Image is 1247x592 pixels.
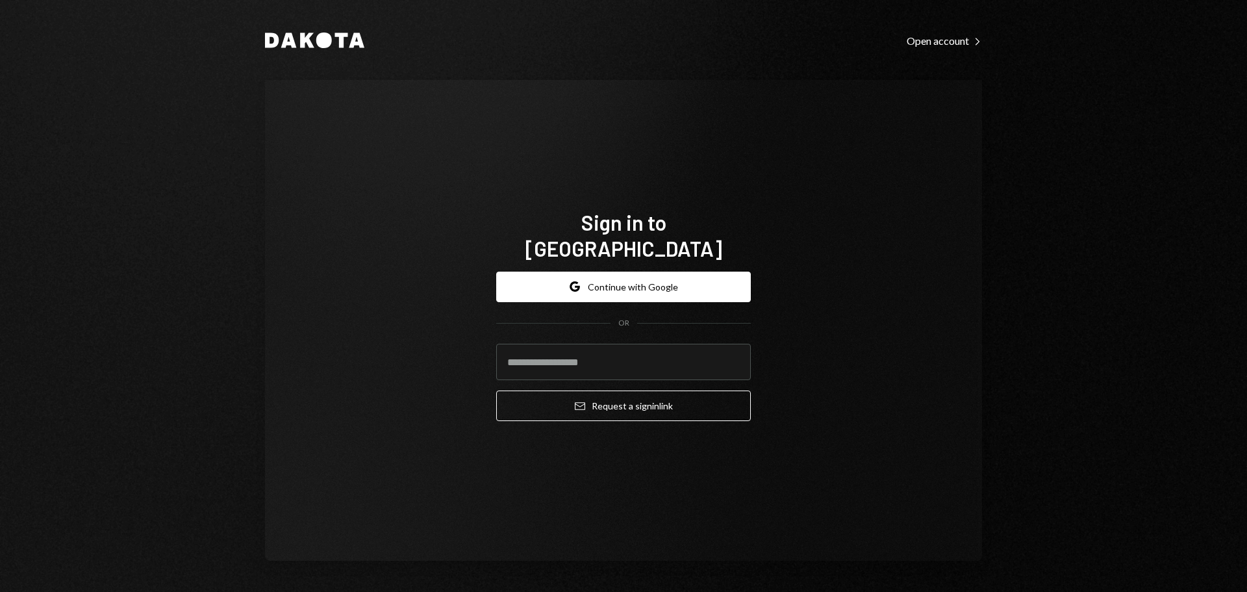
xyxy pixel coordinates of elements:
button: Request a signinlink [496,391,751,421]
button: Continue with Google [496,272,751,302]
a: Open account [907,33,982,47]
div: Open account [907,34,982,47]
h1: Sign in to [GEOGRAPHIC_DATA] [496,209,751,261]
div: OR [618,318,629,329]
